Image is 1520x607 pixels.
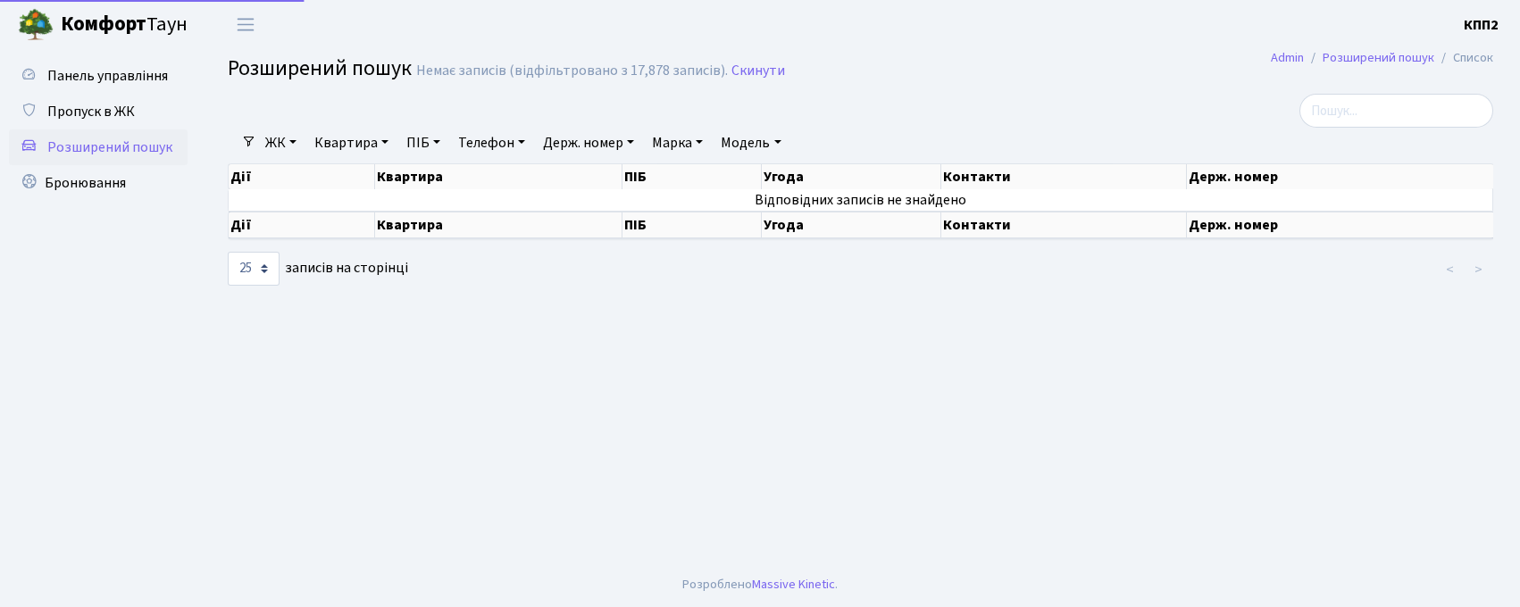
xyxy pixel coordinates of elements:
[1464,15,1499,35] b: КПП2
[307,128,396,158] a: Квартира
[1464,14,1499,36] a: КПП2
[9,58,188,94] a: Панель управління
[451,128,532,158] a: Телефон
[228,252,280,286] select: записів на сторінці
[375,212,622,238] th: Квартира
[645,128,710,158] a: Марка
[941,164,1187,189] th: Контакти
[9,129,188,165] a: Розширений пошук
[45,173,126,193] span: Бронювання
[752,575,835,594] a: Massive Kinetic
[47,102,135,121] span: Пропуск в ЖК
[941,212,1187,238] th: Контакти
[223,10,268,39] button: Переключити навігацію
[399,128,447,158] a: ПІБ
[1299,94,1493,128] input: Пошук...
[762,212,941,238] th: Угода
[1434,48,1493,68] li: Список
[762,164,941,189] th: Угода
[61,10,146,38] b: Комфорт
[1187,164,1494,189] th: Держ. номер
[228,53,412,84] span: Розширений пошук
[258,128,304,158] a: ЖК
[9,165,188,201] a: Бронювання
[9,94,188,129] a: Пропуск в ЖК
[229,164,375,189] th: Дії
[229,189,1493,211] td: Відповідних записів не знайдено
[1244,39,1520,77] nav: breadcrumb
[682,575,838,595] div: Розроблено .
[536,128,641,158] a: Держ. номер
[229,212,375,238] th: Дії
[416,62,728,79] div: Немає записів (відфільтровано з 17,878 записів).
[47,137,172,157] span: Розширений пошук
[1271,48,1304,67] a: Admin
[1323,48,1434,67] a: Розширений пошук
[1187,212,1494,238] th: Держ. номер
[18,7,54,43] img: logo.png
[228,252,408,286] label: записів на сторінці
[714,128,788,158] a: Модель
[622,164,762,189] th: ПІБ
[375,164,622,189] th: Квартира
[47,66,168,86] span: Панель управління
[731,62,785,79] a: Скинути
[61,10,188,40] span: Таун
[622,212,762,238] th: ПІБ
